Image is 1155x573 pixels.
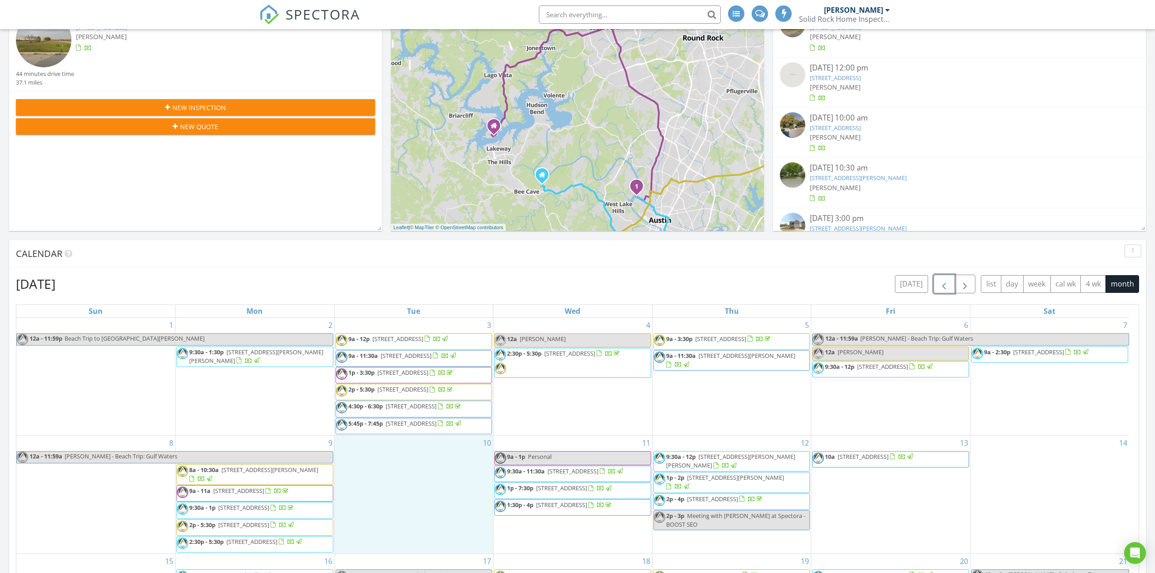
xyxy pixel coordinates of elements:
span: 2p - 5:30p [348,385,375,393]
img: logo_2.png [336,402,347,413]
span: SPECTORA [286,5,360,24]
div: 37.1 miles [16,78,74,87]
a: 9:30a - 11:30a [STREET_ADDRESS] [507,467,624,475]
a: Go to June 17, 2025 [481,554,493,568]
a: 10a [STREET_ADDRESS] [812,451,969,467]
span: 9a - 1p [507,452,525,461]
button: day [1001,275,1024,293]
a: 2:30p - 5:30p [STREET_ADDRESS] [176,536,333,553]
a: 9a - 3:30p [STREET_ADDRESS] [653,333,810,350]
span: [STREET_ADDRESS][PERSON_NAME] [698,352,795,360]
a: [DATE] 12:00 pm [STREET_ADDRESS] [PERSON_NAME] [780,62,1139,103]
a: 2p - 4p [STREET_ADDRESS] [666,495,764,503]
img: logo_2.png [495,467,506,478]
div: | [391,224,506,231]
a: 9:30a - 12p [STREET_ADDRESS][PERSON_NAME][PERSON_NAME] [653,451,810,472]
button: Next month [954,275,976,293]
a: 1:30p - 4p [STREET_ADDRESS] [494,499,651,516]
span: 9a - 2:30p [984,348,1010,356]
td: Go to June 2, 2025 [176,318,335,436]
span: Personal [528,452,552,461]
span: 1p - 2p [666,473,684,482]
button: month [1105,275,1139,293]
a: 9:30 am [STREET_ADDRESS] [PERSON_NAME] 44 minutes drive time 37.1 miles [16,12,375,87]
a: 9a - 11a [STREET_ADDRESS] [176,485,333,502]
span: [STREET_ADDRESS] [695,335,746,343]
td: Go to June 11, 2025 [493,435,653,553]
div: 543 Venture Blvd S, Lago Vista TX 78645 [494,126,499,131]
img: logo_2.png [813,362,824,374]
a: Go to June 6, 2025 [962,318,970,332]
a: Go to June 15, 2025 [163,554,175,568]
span: [PERSON_NAME] - Beach Trip: Gulf Waters [860,334,973,342]
a: Friday [884,305,897,317]
span: [PERSON_NAME] [520,335,566,343]
span: 9:30a - 1p [189,503,216,512]
a: 4:30p - 6:30p [STREET_ADDRESS] [348,402,462,410]
img: logo_2.png [177,538,188,549]
span: [STREET_ADDRESS][PERSON_NAME] [221,466,318,474]
a: 9a - 11:30a [STREET_ADDRESS][PERSON_NAME] [666,352,795,368]
button: New Quote [16,118,375,135]
span: [STREET_ADDRESS] [547,467,598,475]
a: 9:30a - 1:30p [STREET_ADDRESS][PERSON_NAME][PERSON_NAME] [189,348,323,365]
a: 1p - 2p [STREET_ADDRESS][PERSON_NAME] [653,472,810,493]
img: logo_2.png [654,452,665,464]
a: 9:30a - 11:30a [STREET_ADDRESS] [494,466,651,482]
span: 9:30a - 11:30a [507,467,545,475]
button: list [981,275,1001,293]
input: Search everything... [539,5,721,24]
a: Go to June 19, 2025 [799,554,811,568]
a: 2p - 5:30p [STREET_ADDRESS] [336,384,492,400]
span: [STREET_ADDRESS][PERSON_NAME] [687,473,784,482]
span: 2:30p - 5:30p [189,538,224,546]
span: [PERSON_NAME] [810,83,861,91]
span: [STREET_ADDRESS] [381,352,432,360]
span: 10a [825,452,835,461]
a: Go to June 11, 2025 [640,436,652,450]
a: 1p - 7:30p [STREET_ADDRESS] [494,483,651,499]
td: Go to June 13, 2025 [811,435,970,553]
a: 1:30p - 4p [STREET_ADDRESS] [507,501,613,509]
a: 9:30a - 12p [STREET_ADDRESS] [812,361,969,377]
a: Go to June 10, 2025 [481,436,493,450]
a: Go to June 2, 2025 [326,318,334,332]
a: 2:30p - 5:30p [STREET_ADDRESS] [189,538,303,546]
span: [PERSON_NAME] [810,32,861,41]
td: Go to June 1, 2025 [16,318,176,436]
img: streetview [16,12,71,67]
div: Open Intercom Messenger [1124,542,1146,564]
img: streetview [780,162,805,188]
span: 2p - 3p [666,512,684,520]
span: New Inspection [172,103,226,112]
a: Wednesday [563,305,582,317]
img: logo_2.png [495,363,506,374]
img: logo_2.png [336,335,347,346]
a: 9a - 2:30p [STREET_ADDRESS] [971,347,1128,363]
div: 3709 Windsor Rd, Austin, TX 78703 [637,186,642,191]
span: Beach Trip to [GEOGRAPHIC_DATA][PERSON_NAME] [65,334,205,342]
a: Go to June 8, 2025 [167,436,175,450]
a: Go to June 7, 2025 [1121,318,1129,332]
a: Go to June 20, 2025 [958,554,970,568]
a: [STREET_ADDRESS][PERSON_NAME] [810,224,907,232]
span: 9a - 11:30a [348,352,378,360]
span: 9a - 3:30p [666,335,693,343]
a: Go to June 9, 2025 [326,436,334,450]
a: Go to June 14, 2025 [1117,436,1129,450]
a: 10a [STREET_ADDRESS] [825,452,914,461]
img: logo_2.png [495,484,506,495]
a: 9:30a - 1p [STREET_ADDRESS] [189,503,295,512]
a: 9:30a - 12p [STREET_ADDRESS] [825,362,934,371]
a: Go to June 13, 2025 [958,436,970,450]
span: [STREET_ADDRESS] [1013,348,1064,356]
a: 9:30a - 12p [STREET_ADDRESS][PERSON_NAME][PERSON_NAME] [666,452,795,469]
a: 9a - 2:30p [STREET_ADDRESS] [984,348,1090,356]
span: 4:30p - 6:30p [348,402,383,410]
a: [STREET_ADDRESS] [810,124,861,132]
img: logo_2.png [654,473,665,485]
a: 2p - 5:30p [STREET_ADDRESS] [348,385,454,393]
td: Go to June 12, 2025 [652,435,811,553]
img: The Best Home Inspection Software - Spectora [259,5,279,25]
a: Go to June 16, 2025 [322,554,334,568]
